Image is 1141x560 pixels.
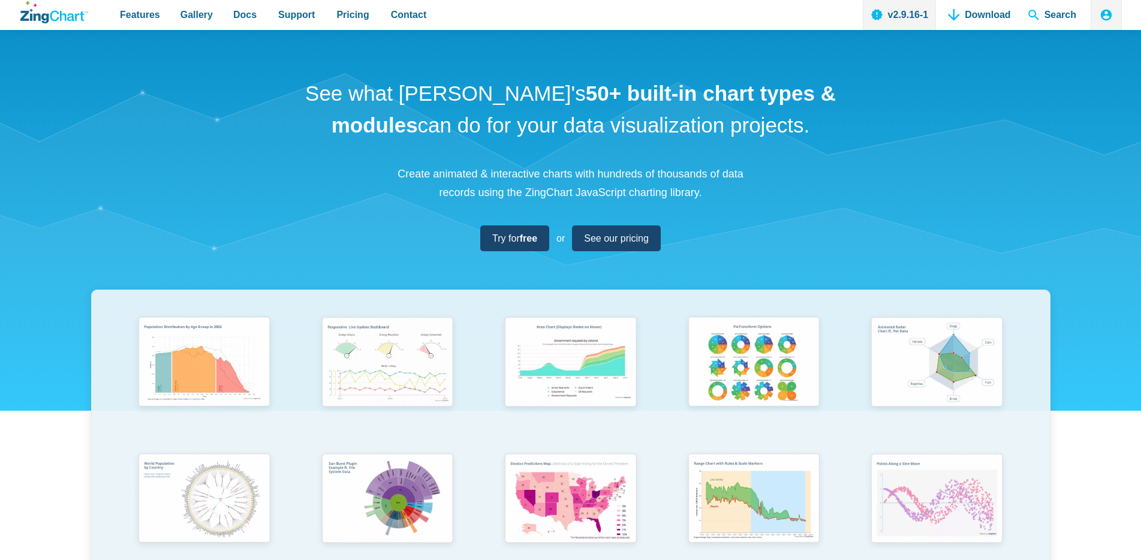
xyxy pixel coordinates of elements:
span: Try for [492,230,537,246]
img: Animated Radar Chart ft. Pet Data [863,311,1010,416]
a: Pie Transform Options [662,311,845,447]
span: Support [278,7,315,23]
span: See our pricing [584,230,649,246]
h1: See what [PERSON_NAME]'s can do for your data visualization projects. [301,78,841,141]
img: Election Predictions Map [497,448,643,552]
a: Animated Radar Chart ft. Pet Data [845,311,1029,447]
img: Area Chart (Displays Nodes on Hover) [497,311,643,416]
img: World Population by Country [131,448,277,553]
span: or [556,230,565,246]
span: Contact [391,7,427,23]
img: Points Along a Sine Wave [863,448,1010,552]
strong: free [520,233,537,243]
a: Population Distribution by Age Group in 2052 [113,311,296,447]
img: Range Chart with Rultes & Scale Markers [681,448,827,553]
a: ZingChart Logo. Click to return to the homepage [20,1,88,23]
strong: 50+ built-in chart types & modules [332,82,836,137]
span: Docs [233,7,257,23]
span: Gallery [180,7,213,23]
img: Sun Burst Plugin Example ft. File System Data [314,448,460,552]
a: Responsive Live Update Dashboard [296,311,479,447]
img: Pie Transform Options [681,311,827,416]
span: Features [120,7,160,23]
a: See our pricing [572,225,661,251]
img: Responsive Live Update Dashboard [314,311,460,416]
a: Area Chart (Displays Nodes on Hover) [479,311,663,447]
p: Create animated & interactive charts with hundreds of thousands of data records using the ZingCha... [391,165,751,201]
span: Pricing [336,7,369,23]
img: Population Distribution by Age Group in 2052 [131,311,277,416]
a: Try forfree [480,225,549,251]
